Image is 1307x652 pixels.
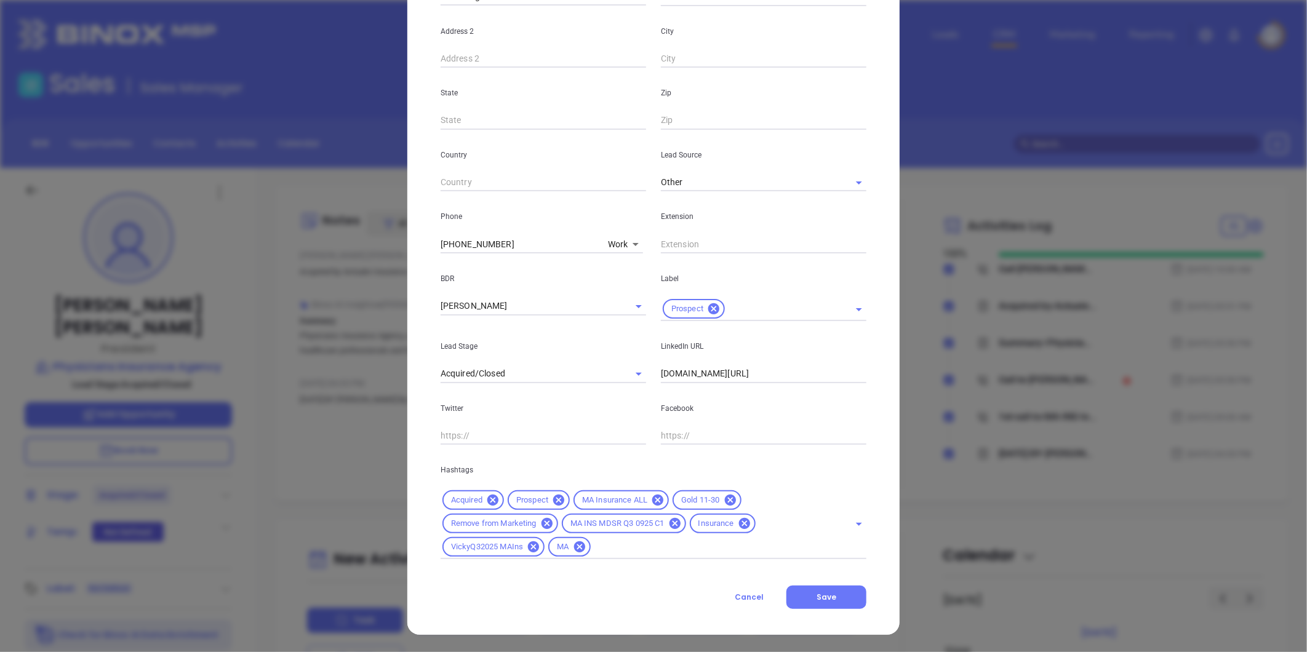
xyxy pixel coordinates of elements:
p: BDR [441,272,646,285]
button: Open [850,174,868,191]
div: Insurance [690,514,756,533]
p: Address 2 [441,25,646,38]
p: Facebook [661,402,866,415]
input: https:// [661,365,866,383]
input: https:// [661,427,866,445]
p: Label [661,272,866,285]
span: Prospect [664,304,711,314]
input: https:// [441,427,646,445]
p: LinkedIn URL [661,340,866,353]
input: State [441,111,646,130]
span: MA Insurance ALL [575,495,655,506]
p: Hashtags [441,463,866,477]
span: Acquired [444,495,490,506]
button: Open [630,365,647,383]
span: VickyQ32025 MAIns [444,542,530,552]
div: Remove from Marketing [442,514,558,533]
button: Open [850,301,868,318]
span: Prospect [509,495,556,506]
p: Zip [661,86,866,100]
p: Lead Source [661,148,866,162]
div: MA [548,537,590,557]
span: Cancel [735,592,764,602]
div: MA Insurance ALL [574,490,669,510]
p: Extension [661,210,866,223]
p: State [441,86,646,100]
input: Zip [661,111,866,130]
input: Country [441,173,646,192]
input: Extension [661,235,866,253]
input: City [661,50,866,68]
div: Work [608,236,643,254]
input: Address 2 [441,50,646,68]
div: Prospect [508,490,570,510]
span: MA [550,542,576,552]
button: Save [786,586,866,609]
button: Open [630,298,647,315]
p: Twitter [441,402,646,415]
button: Cancel [712,586,786,609]
div: Acquired [442,490,504,510]
div: Prospect [663,299,725,319]
div: MA INS MDSR Q3 0925 C1 [562,514,686,533]
span: MA INS MDSR Q3 0925 C1 [563,519,672,529]
p: Phone [441,210,646,223]
span: Save [817,592,836,602]
input: Phone [441,235,603,253]
div: Gold 11-30 [673,490,741,510]
button: Open [850,515,868,533]
div: VickyQ32025 MAIns [442,537,545,557]
p: Country [441,148,646,162]
p: City [661,25,866,38]
span: Remove from Marketing [444,519,544,529]
p: Lead Stage [441,340,646,353]
span: Gold 11-30 [674,495,727,506]
span: Insurance [691,519,741,529]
